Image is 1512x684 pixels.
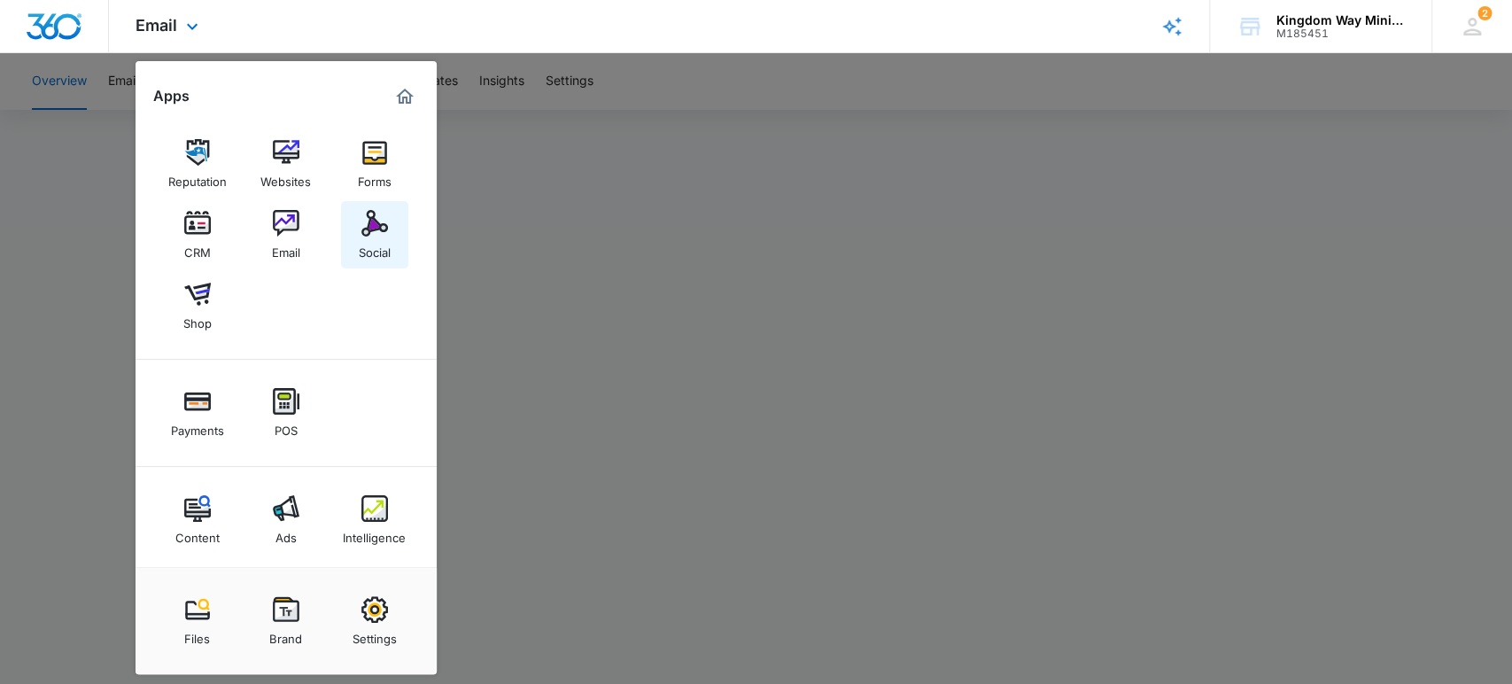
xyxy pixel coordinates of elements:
div: Websites [260,166,311,189]
a: Payments [164,379,231,447]
a: Marketing 360® Dashboard [391,82,419,111]
a: Social [341,201,408,268]
div: Content [175,522,220,545]
a: Websites [252,130,320,198]
a: Shop [164,272,231,339]
a: Intelligence [341,486,408,554]
div: Brand [269,623,302,646]
span: Email [136,16,177,35]
div: account name [1276,13,1406,27]
a: Reputation [164,130,231,198]
div: Files [184,623,210,646]
div: POS [275,415,298,438]
div: Forms [358,166,392,189]
span: 2 [1477,6,1492,20]
a: CRM [164,201,231,268]
div: account id [1276,27,1406,40]
div: Reputation [168,166,227,189]
div: Intelligence [343,522,406,545]
div: notifications count [1477,6,1492,20]
div: Settings [353,623,397,646]
a: Files [164,587,231,655]
a: Content [164,486,231,554]
a: Ads [252,486,320,554]
a: Settings [341,587,408,655]
div: Ads [275,522,297,545]
h2: Apps [153,88,190,105]
div: Payments [171,415,224,438]
a: Forms [341,130,408,198]
a: POS [252,379,320,447]
a: Email [252,201,320,268]
div: CRM [184,237,211,260]
div: Shop [183,307,212,330]
div: Email [272,237,300,260]
div: Social [359,237,391,260]
a: Brand [252,587,320,655]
